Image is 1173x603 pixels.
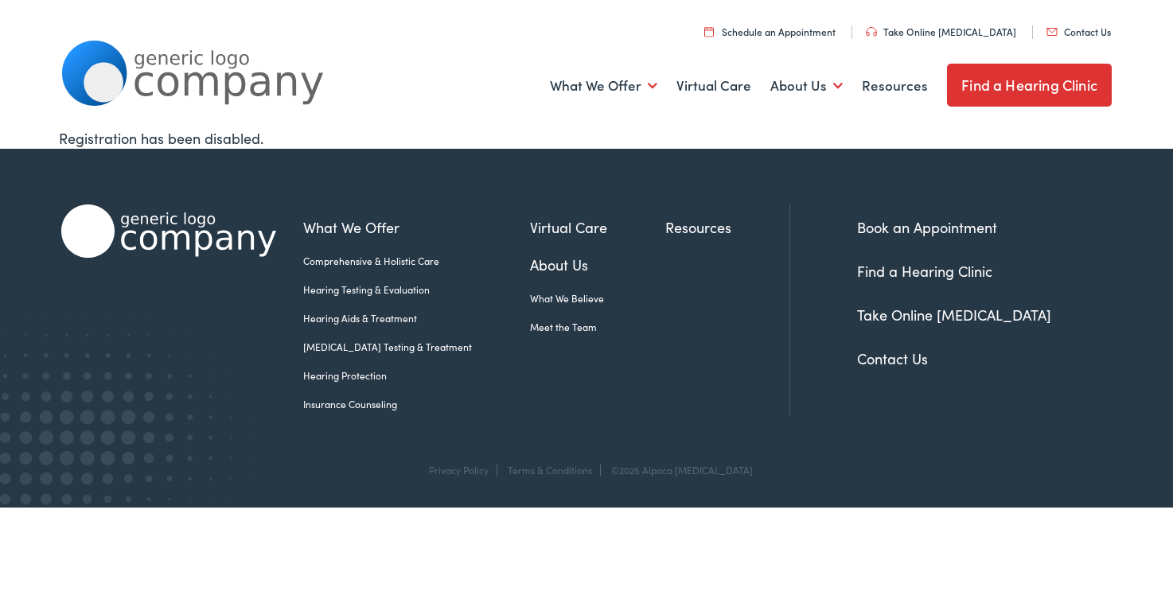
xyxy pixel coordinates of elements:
div: ©2025 Alpaca [MEDICAL_DATA] [603,465,753,476]
a: Hearing Testing & Evaluation [303,282,530,297]
img: utility icon [1046,28,1058,36]
a: [MEDICAL_DATA] Testing & Treatment [303,340,530,354]
img: utility icon [704,26,714,37]
a: Contact Us [857,348,928,368]
a: About Us [770,56,843,115]
a: What We Believe [530,291,665,305]
a: Resources [665,216,789,238]
a: Meet the Team [530,320,665,334]
a: Comprehensive & Holistic Care [303,254,530,268]
img: Alpaca Audiology [61,204,276,258]
a: Privacy Policy [429,463,489,477]
a: Hearing Protection [303,368,530,383]
a: Hearing Aids & Treatment [303,311,530,325]
a: Contact Us [1046,25,1111,38]
a: Terms & Conditions [508,463,592,477]
img: utility icon [866,27,877,37]
a: Find a Hearing Clinic [947,64,1112,107]
a: Virtual Care [676,56,751,115]
a: Insurance Counseling [303,397,530,411]
a: Schedule an Appointment [704,25,836,38]
a: What We Offer [303,216,530,238]
a: Take Online [MEDICAL_DATA] [866,25,1016,38]
a: Find a Hearing Clinic [857,261,992,281]
a: Resources [862,56,928,115]
div: Registration has been disabled. [59,127,1115,149]
a: Virtual Care [530,216,665,238]
a: Book an Appointment [857,217,997,237]
a: Take Online [MEDICAL_DATA] [857,305,1051,325]
a: About Us [530,254,665,275]
a: What We Offer [550,56,657,115]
